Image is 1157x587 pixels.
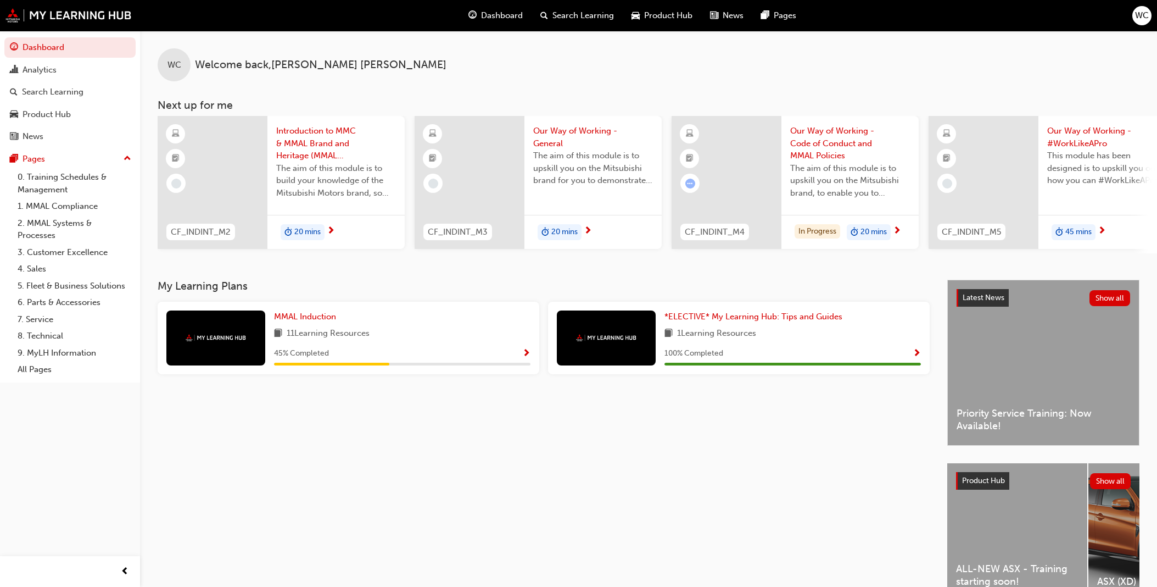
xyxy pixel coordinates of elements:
[893,226,901,236] span: next-icon
[276,125,396,162] span: Introduction to MMC & MMAL Brand and Heritage (MMAL Induction)
[552,9,614,22] span: Search Learning
[522,347,530,361] button: Show Progress
[23,153,45,165] div: Pages
[274,327,282,341] span: book-icon
[13,198,136,215] a: 1. MMAL Compliance
[664,327,673,341] span: book-icon
[956,472,1131,490] a: Product HubShow all
[23,64,57,76] div: Analytics
[124,152,131,166] span: up-icon
[913,349,921,359] span: Show Progress
[10,132,18,142] span: news-icon
[860,226,887,239] span: 20 mins
[522,349,530,359] span: Show Progress
[4,35,136,149] button: DashboardAnalyticsSearch LearningProduct HubNews
[1065,226,1092,239] span: 45 mins
[284,225,292,240] span: duration-icon
[274,311,340,323] a: MMAL Induction
[287,327,370,341] span: 11 Learning Resources
[851,225,858,240] span: duration-icon
[415,116,662,249] a: CF_INDINT_M3Our Way of Working - GeneralThe aim of this module is to upskill you on the Mitsubish...
[13,244,136,261] a: 3. Customer Excellence
[672,116,919,249] a: CF_INDINT_M4Our Way of Working - Code of Conduct and MMAL PoliciesThe aim of this module is to up...
[644,9,692,22] span: Product Hub
[4,37,136,58] a: Dashboard
[13,169,136,198] a: 0. Training Schedules & Management
[429,152,437,166] span: booktick-icon
[428,226,488,239] span: CF_INDINT_M3
[140,99,1157,112] h3: Next up for me
[943,127,951,141] span: learningResourceType_ELEARNING-icon
[4,104,136,125] a: Product Hub
[172,152,180,166] span: booktick-icon
[23,130,43,143] div: News
[685,179,695,189] span: learningRecordVerb_ATTEMPT-icon
[962,476,1005,485] span: Product Hub
[5,8,132,23] a: mmal
[195,59,446,71] span: Welcome back , [PERSON_NAME] [PERSON_NAME]
[10,87,18,97] span: search-icon
[167,59,181,71] span: WC
[1135,9,1149,22] span: WC
[158,280,930,292] h3: My Learning Plans
[623,4,701,27] a: car-iconProduct Hub
[943,152,951,166] span: booktick-icon
[963,293,1004,302] span: Latest News
[468,9,477,23] span: guage-icon
[686,152,694,166] span: booktick-icon
[686,127,694,141] span: learningResourceType_ELEARNING-icon
[942,226,1001,239] span: CF_INDINT_M5
[4,149,136,169] button: Pages
[460,4,532,27] a: guage-iconDashboard
[532,4,623,27] a: search-iconSearch Learning
[752,4,805,27] a: pages-iconPages
[795,224,840,239] div: In Progress
[541,225,549,240] span: duration-icon
[276,162,396,200] span: The aim of this module is to build your knowledge of the Mitsubishi Motors brand, so you can demo...
[957,289,1130,307] a: Latest NewsShow all
[913,347,921,361] button: Show Progress
[723,9,744,22] span: News
[22,86,83,98] div: Search Learning
[172,127,180,141] span: learningResourceType_ELEARNING-icon
[171,226,231,239] span: CF_INDINT_M2
[4,126,136,147] a: News
[10,65,18,75] span: chart-icon
[1089,290,1131,306] button: Show all
[710,9,718,23] span: news-icon
[171,179,181,189] span: learningRecordVerb_NONE-icon
[1132,6,1152,25] button: WC
[327,226,335,236] span: next-icon
[664,347,723,360] span: 100 % Completed
[551,226,578,239] span: 20 mins
[13,328,136,345] a: 8. Technical
[957,407,1130,432] span: Priority Service Training: Now Available!
[481,9,523,22] span: Dashboard
[685,226,745,239] span: CF_INDINT_M4
[664,312,842,322] span: *ELECTIVE* My Learning Hub: Tips and Guides
[10,154,18,164] span: pages-icon
[1055,225,1063,240] span: duration-icon
[1098,226,1106,236] span: next-icon
[13,294,136,311] a: 6. Parts & Accessories
[790,162,910,200] span: The aim of this module is to upskill you on the Mitsubishi brand, to enable you to demonstrate an...
[121,565,129,579] span: prev-icon
[584,226,592,236] span: next-icon
[274,312,336,322] span: MMAL Induction
[158,116,405,249] a: CF_INDINT_M2Introduction to MMC & MMAL Brand and Heritage (MMAL Induction)The aim of this module ...
[664,311,847,323] a: *ELECTIVE* My Learning Hub: Tips and Guides
[10,110,18,120] span: car-icon
[790,125,910,162] span: Our Way of Working - Code of Conduct and MMAL Policies
[947,280,1139,446] a: Latest NewsShow allPriority Service Training: Now Available!
[274,347,329,360] span: 45 % Completed
[1090,473,1131,489] button: Show all
[631,9,640,23] span: car-icon
[23,108,71,121] div: Product Hub
[13,215,136,244] a: 2. MMAL Systems & Processes
[942,179,952,189] span: learningRecordVerb_NONE-icon
[4,82,136,102] a: Search Learning
[13,311,136,328] a: 7. Service
[533,125,653,149] span: Our Way of Working - General
[13,278,136,295] a: 5. Fleet & Business Solutions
